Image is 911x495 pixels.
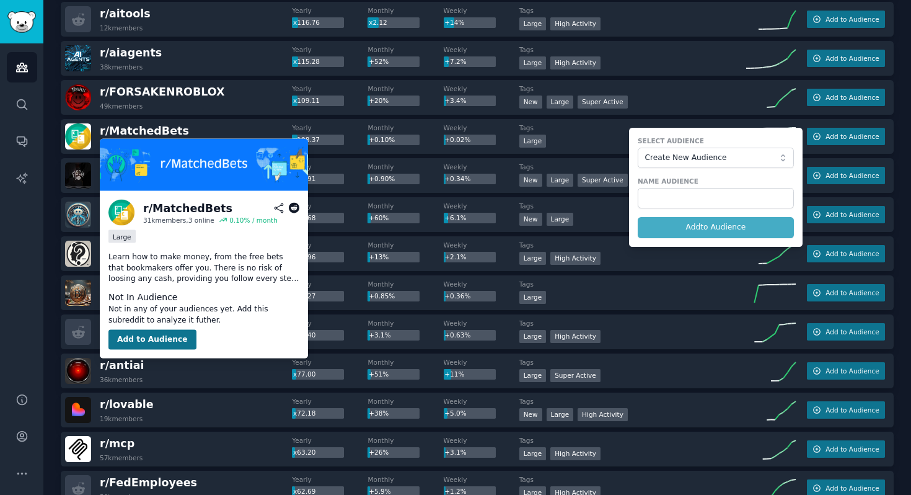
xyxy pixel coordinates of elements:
dt: Weekly [444,202,519,210]
dt: Yearly [292,6,367,15]
span: Add to Audience [825,54,879,63]
label: Name Audience [638,177,794,185]
img: antiai [65,358,91,384]
dt: Monthly [367,436,443,445]
img: mcp [65,436,91,462]
dt: Yearly [292,475,367,484]
img: lovable [65,397,91,423]
button: Add to Audience [807,89,885,106]
span: r/ aiagents [100,47,162,59]
div: New [519,174,542,187]
span: Add to Audience [825,210,879,219]
div: New [519,213,542,226]
dt: Tags [519,6,746,15]
dt: Monthly [367,241,443,249]
div: Super Active [578,96,628,109]
div: Large [547,213,574,226]
dt: Tags [519,475,746,484]
img: FORSAKENROBLOX [65,84,91,110]
span: +0.34% [444,175,470,182]
div: r/ MatchedBets [143,200,232,216]
dt: Monthly [367,202,443,210]
span: Add to Audience [825,171,879,180]
span: Add to Audience [825,93,879,102]
dt: Tags [519,202,746,210]
span: x77.00 [293,370,315,378]
div: Large [547,96,574,109]
button: Add to Audience [807,128,885,145]
dt: Monthly [367,319,443,328]
dt: Yearly [292,163,367,171]
div: 57k members [100,453,143,462]
span: x109.11 [293,97,320,104]
dt: Weekly [444,475,519,484]
span: r/ aitools [100,7,151,20]
dt: Yearly [292,397,367,406]
img: MatchedBets [65,123,91,149]
span: Add to Audience [825,445,879,453]
span: +3.1% [369,331,390,339]
dt: Weekly [444,397,519,406]
button: Add to Audience [807,401,885,419]
span: x72.18 [293,409,315,417]
dt: Weekly [444,241,519,249]
dt: Yearly [292,280,367,288]
div: 38k members [100,63,143,71]
span: +60% [369,214,389,221]
dt: Tags [519,163,746,171]
span: x115.28 [293,58,320,65]
span: +5.0% [444,409,466,417]
dt: Monthly [367,6,443,15]
span: Add to Audience [825,367,879,375]
dt: Weekly [444,280,519,288]
div: Large [547,174,574,187]
div: 12k members [100,24,143,32]
span: x62.69 [293,488,315,495]
dt: Tags [519,397,746,406]
button: Add to Audience [807,167,885,184]
div: Super Active [550,369,601,382]
span: Create New Audience [645,153,780,164]
span: Add to Audience [825,249,879,258]
img: FischRoblox [65,163,91,189]
dt: Tags [519,319,746,328]
dt: Monthly [367,397,443,406]
dt: Tags [519,123,746,132]
span: Add to Audience [825,288,879,297]
dt: Monthly [367,358,443,367]
span: +2.1% [444,253,466,261]
span: +14% [444,19,464,26]
span: +5.9% [369,488,390,495]
div: 36k members [100,375,143,384]
span: +0.63% [444,331,470,339]
dt: Tags [519,84,746,93]
dt: Weekly [444,436,519,445]
span: +11% [444,370,464,378]
span: r/ mcp [100,437,134,450]
span: Add to Audience [825,132,879,141]
button: Add to Audience [807,245,885,262]
dt: Yearly [292,319,367,328]
div: High Activity [550,447,601,460]
div: Large [519,17,547,30]
label: Select Audience [638,136,794,145]
div: Large [519,135,547,148]
button: Add to Audience [807,323,885,341]
div: Large [519,447,547,460]
img: WiseCryptoGambler [65,280,91,306]
span: r/ lovable [100,398,154,411]
dt: Yearly [292,436,367,445]
span: Add to Audience [825,328,879,336]
span: +13% [369,253,389,261]
div: Large [519,56,547,69]
button: Add to Audience [807,362,885,380]
dt: Yearly [292,45,367,54]
p: Learn how to make money, from the free bets that bookmakers offer you. There is no risk of loosin... [108,252,299,285]
button: Add to Audience [807,206,885,223]
div: New [519,96,542,109]
button: Add to Audience [807,284,885,301]
span: Add to Audience [825,484,879,493]
div: High Activity [550,17,601,30]
div: 0.10 % / month [229,216,278,225]
dt: Weekly [444,163,519,171]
